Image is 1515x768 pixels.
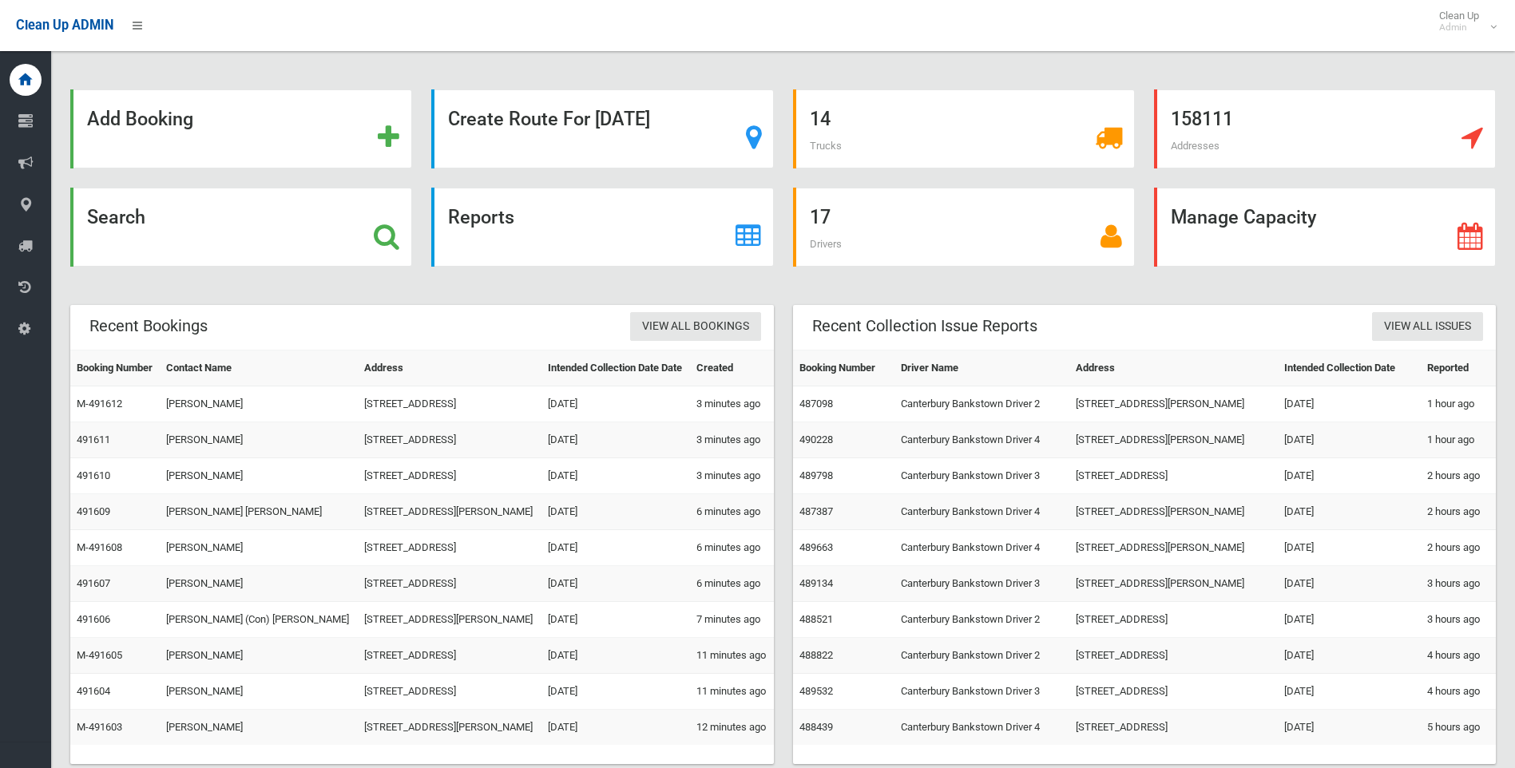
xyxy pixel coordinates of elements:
td: [PERSON_NAME] [160,458,358,494]
td: [DATE] [1278,602,1420,638]
td: [STREET_ADDRESS] [358,422,541,458]
td: [DATE] [541,458,690,494]
td: 6 minutes ago [690,494,773,530]
td: 6 minutes ago [690,530,773,566]
a: M-491608 [77,541,122,553]
td: [DATE] [541,710,690,746]
td: 3 hours ago [1421,566,1496,602]
strong: Manage Capacity [1171,206,1316,228]
a: 14 Trucks [793,89,1135,168]
td: [STREET_ADDRESS][PERSON_NAME] [1069,422,1278,458]
td: 2 hours ago [1421,458,1496,494]
td: 3 minutes ago [690,458,773,494]
span: Trucks [810,140,842,152]
th: Booking Number [793,350,895,386]
td: [STREET_ADDRESS] [1069,602,1278,638]
a: 491606 [77,613,110,625]
td: [STREET_ADDRESS] [358,566,541,602]
a: 489134 [799,577,833,589]
td: [STREET_ADDRESS] [358,386,541,422]
strong: Reports [448,206,514,228]
td: Canterbury Bankstown Driver 4 [894,422,1069,458]
td: [DATE] [541,386,690,422]
td: [PERSON_NAME] [160,710,358,746]
td: [PERSON_NAME] [160,386,358,422]
header: Recent Bookings [70,311,227,342]
a: 17 Drivers [793,188,1135,267]
a: 488521 [799,613,833,625]
td: 12 minutes ago [690,710,773,746]
td: Canterbury Bankstown Driver 3 [894,458,1069,494]
a: View All Bookings [630,312,761,342]
td: 3 minutes ago [690,386,773,422]
td: Canterbury Bankstown Driver 2 [894,386,1069,422]
a: Manage Capacity [1154,188,1496,267]
a: 489663 [799,541,833,553]
td: [STREET_ADDRESS] [358,638,541,674]
a: M-491605 [77,649,122,661]
th: Driver Name [894,350,1069,386]
td: [DATE] [1278,422,1420,458]
td: 11 minutes ago [690,638,773,674]
td: [STREET_ADDRESS][PERSON_NAME] [1069,566,1278,602]
small: Admin [1439,22,1479,34]
td: 11 minutes ago [690,674,773,710]
td: [DATE] [541,566,690,602]
td: 4 hours ago [1421,638,1496,674]
header: Recent Collection Issue Reports [793,311,1057,342]
td: [STREET_ADDRESS][PERSON_NAME] [1069,386,1278,422]
td: Canterbury Bankstown Driver 3 [894,674,1069,710]
a: 491607 [77,577,110,589]
strong: 17 [810,206,831,228]
td: [STREET_ADDRESS][PERSON_NAME] [1069,494,1278,530]
td: [PERSON_NAME] (Con) [PERSON_NAME] [160,602,358,638]
td: [STREET_ADDRESS] [1069,638,1278,674]
td: Canterbury Bankstown Driver 4 [894,710,1069,746]
td: 3 hours ago [1421,602,1496,638]
td: [PERSON_NAME] [160,674,358,710]
td: 1 hour ago [1421,422,1496,458]
th: Reported [1421,350,1496,386]
th: Intended Collection Date [1278,350,1420,386]
a: 487387 [799,505,833,517]
td: [STREET_ADDRESS][PERSON_NAME] [358,602,541,638]
th: Created [690,350,773,386]
a: 489798 [799,469,833,481]
a: 490228 [799,433,833,445]
td: [STREET_ADDRESS][PERSON_NAME] [1069,530,1278,566]
td: 1 hour ago [1421,386,1496,422]
td: [STREET_ADDRESS] [358,530,541,566]
strong: Search [87,206,145,228]
td: [PERSON_NAME] [160,566,358,602]
td: 2 hours ago [1421,494,1496,530]
td: Canterbury Bankstown Driver 2 [894,638,1069,674]
td: [PERSON_NAME] [PERSON_NAME] [160,494,358,530]
td: [STREET_ADDRESS] [1069,674,1278,710]
td: [PERSON_NAME] [160,422,358,458]
span: Addresses [1171,140,1220,152]
td: [DATE] [541,674,690,710]
td: [DATE] [1278,494,1420,530]
td: Canterbury Bankstown Driver 4 [894,494,1069,530]
a: 487098 [799,398,833,410]
strong: Create Route For [DATE] [448,108,650,130]
td: [PERSON_NAME] [160,530,358,566]
td: [DATE] [1278,710,1420,746]
a: 491604 [77,685,110,697]
td: [STREET_ADDRESS][PERSON_NAME] [358,494,541,530]
th: Contact Name [160,350,358,386]
th: Address [358,350,541,386]
td: [DATE] [1278,386,1420,422]
td: [DATE] [1278,638,1420,674]
a: View All Issues [1372,312,1483,342]
td: [DATE] [1278,530,1420,566]
td: [DATE] [1278,674,1420,710]
td: Canterbury Bankstown Driver 3 [894,566,1069,602]
th: Booking Number [70,350,160,386]
td: 6 minutes ago [690,566,773,602]
a: 491609 [77,505,110,517]
a: Add Booking [70,89,412,168]
td: 7 minutes ago [690,602,773,638]
a: M-491612 [77,398,122,410]
span: Clean Up ADMIN [16,18,113,33]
